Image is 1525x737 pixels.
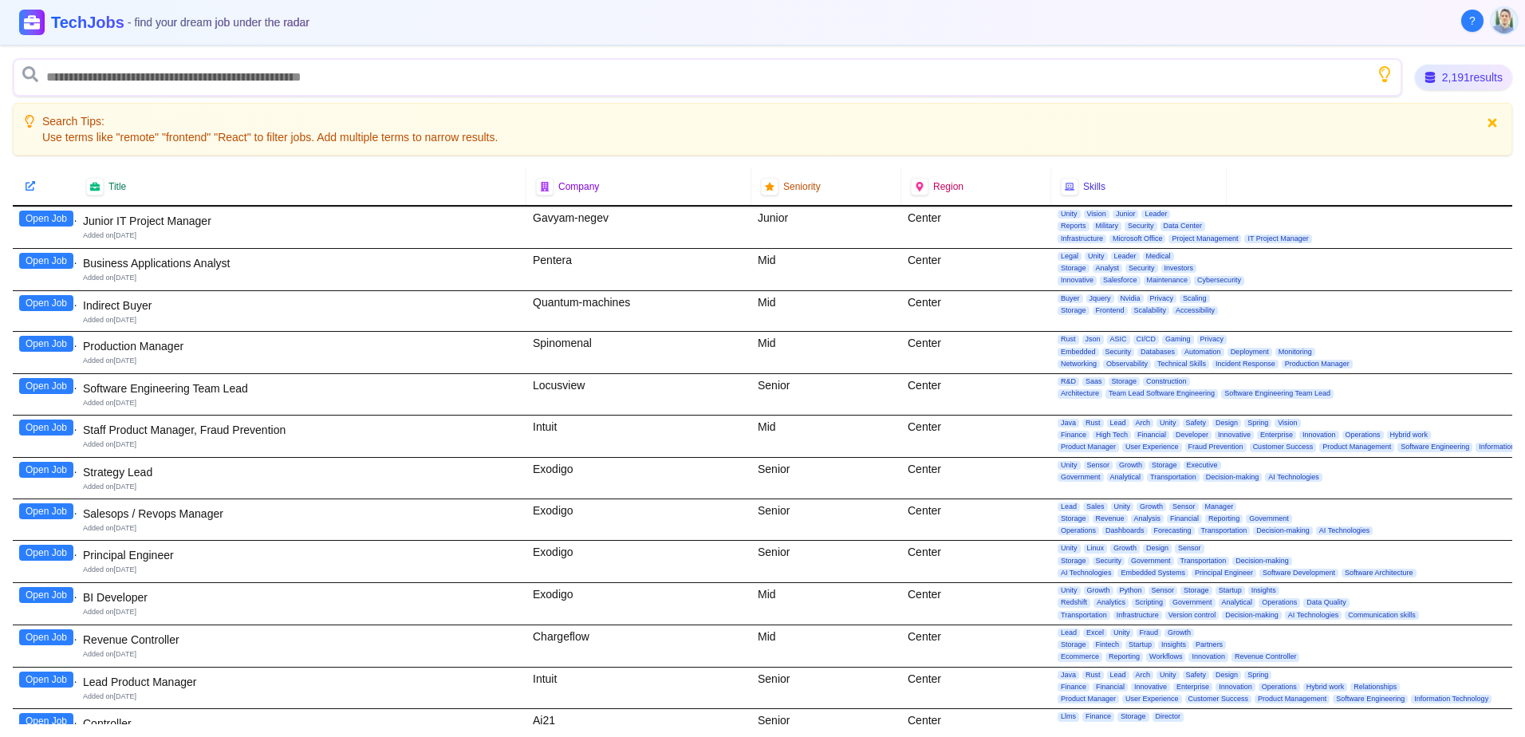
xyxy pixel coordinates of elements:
[751,374,901,415] div: Senior
[1082,419,1104,428] span: Rust
[1222,611,1282,620] span: Decision-making
[1141,210,1170,219] span: Leader
[83,607,520,617] div: Added on [DATE]
[1058,389,1102,398] span: Architecture
[1093,264,1123,273] span: Analyst
[1397,443,1472,451] span: Software Engineering
[751,583,901,625] div: Mid
[19,253,73,269] button: Open Job
[751,625,901,667] div: Mid
[1109,377,1141,386] span: Storage
[1215,431,1254,439] span: Innovative
[1227,348,1272,357] span: Deployment
[1411,695,1492,703] span: Information Technology
[1131,514,1164,523] span: Analysis
[83,589,520,605] div: BI Developer
[1100,276,1141,285] span: Salesforce
[1058,294,1083,303] span: Buyer
[1461,10,1484,32] button: About Techjobs
[1143,377,1190,386] span: Construction
[1212,360,1279,368] span: Incident Response
[1149,461,1180,470] span: Storage
[1133,335,1160,344] span: CI/CD
[526,458,751,499] div: Exodigo
[1058,264,1090,273] span: Storage
[1147,473,1200,482] span: Transportation
[19,211,73,227] button: Open Job
[1058,306,1090,315] span: Storage
[42,113,498,129] p: Search Tips:
[1183,671,1210,680] span: Safety
[901,668,1051,709] div: Center
[83,565,520,575] div: Added on [DATE]
[526,499,751,541] div: Exodigo
[1058,598,1090,607] span: Redshift
[751,416,901,457] div: Mid
[1093,683,1128,692] span: Financial
[751,207,901,248] div: Junior
[751,291,901,332] div: Mid
[1058,276,1097,285] span: Innovative
[83,213,520,229] div: Junior IT Project Manager
[1058,640,1090,649] span: Storage
[1490,6,1519,35] button: User menu
[1137,503,1166,511] span: Growth
[1246,514,1292,523] span: Government
[1198,526,1251,535] span: Transportation
[1415,65,1512,90] div: 2,191 results
[1253,526,1313,535] span: Decision-making
[526,207,751,248] div: Gavyam-negev
[1107,671,1129,680] span: Lead
[1082,712,1114,721] span: Finance
[1134,431,1169,439] span: Financial
[1183,419,1210,428] span: Safety
[1083,503,1108,511] span: Sales
[1345,611,1419,620] span: Communication skills
[1105,389,1218,398] span: Team Lead Software Engineering
[1082,671,1104,680] span: Rust
[1058,335,1079,344] span: Rust
[1282,360,1353,368] span: Production Manager
[1244,235,1311,243] span: IT Project Manager
[1137,629,1162,637] span: Fraud
[42,129,498,145] p: Use terms like "remote" "frontend" "React" to filter jobs. Add multiple terms to narrow results.
[1058,569,1114,577] span: AI Technologies
[1131,683,1170,692] span: Innovative
[1058,377,1079,386] span: R&D
[901,583,1051,625] div: Center
[1103,360,1151,368] span: Observability
[1093,431,1131,439] span: High Tech
[1058,503,1080,511] span: Lead
[901,207,1051,248] div: Center
[1219,598,1256,607] span: Analytical
[1244,671,1271,680] span: Spring
[526,332,751,373] div: Spinomenal
[108,180,126,193] span: Title
[1157,671,1180,680] span: Unity
[1058,222,1090,231] span: Reports
[1058,252,1082,261] span: Legal
[1275,348,1315,357] span: Monitoring
[1107,335,1130,344] span: ASIC
[83,464,520,480] div: Strategy Lead
[19,295,73,311] button: Open Job
[1185,443,1247,451] span: Fraud Prevention
[83,380,520,396] div: Software Engineering Team Lead
[1084,586,1113,595] span: Growth
[1058,671,1079,680] span: Java
[1058,461,1081,470] span: Unity
[83,649,520,660] div: Added on [DATE]
[1169,598,1216,607] span: Government
[751,249,901,290] div: Mid
[1093,222,1122,231] span: Military
[1316,526,1373,535] span: AI Technologies
[1160,222,1206,231] span: Data Center
[1083,180,1105,193] span: Skills
[19,713,73,729] button: Open Job
[1333,695,1408,703] span: Software Engineering
[19,462,73,478] button: Open Job
[1143,544,1172,553] span: Design
[83,315,520,325] div: Added on [DATE]
[1203,473,1263,482] span: Decision-making
[1146,652,1185,661] span: Workflows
